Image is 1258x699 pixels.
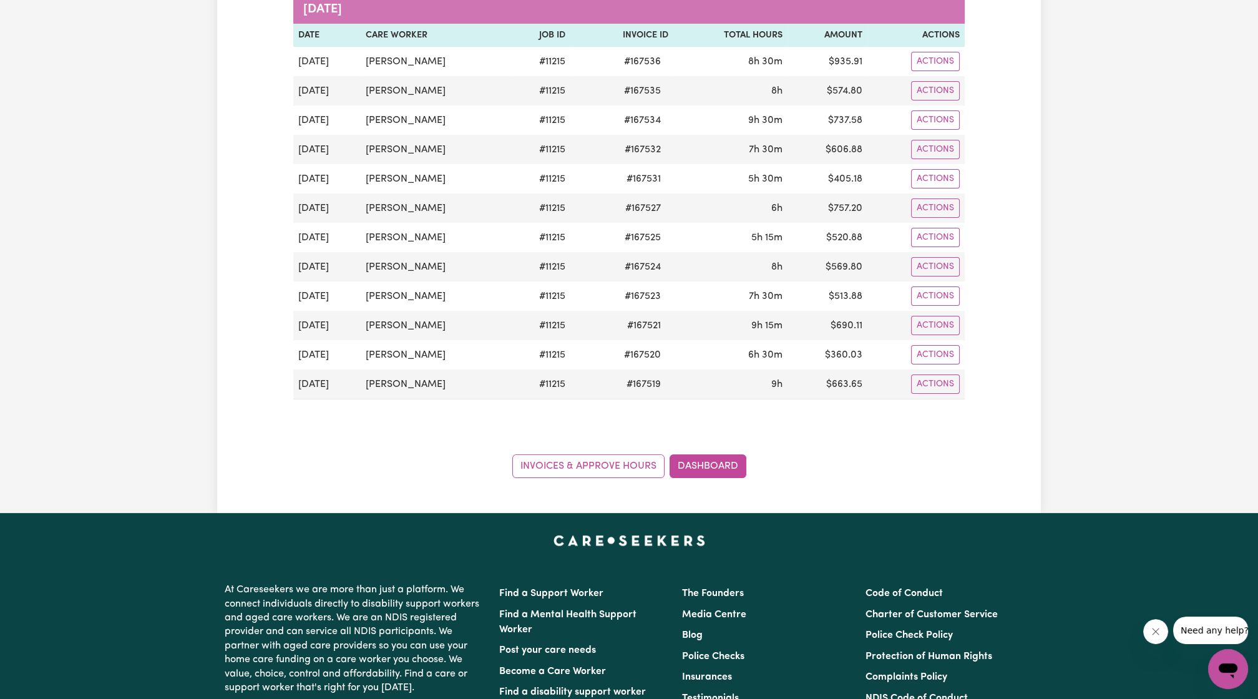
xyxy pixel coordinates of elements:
td: $ 606.88 [787,135,867,164]
td: $ 663.65 [787,369,867,399]
span: 7 hours 30 minutes [749,291,783,301]
iframe: Close message [1143,619,1168,644]
button: Actions [911,374,960,394]
td: [DATE] [293,193,361,223]
a: Media Centre [682,610,746,620]
td: [DATE] [293,281,361,311]
button: Actions [911,140,960,159]
button: Actions [911,228,960,247]
td: $ 690.11 [787,311,867,340]
td: # 11215 [510,105,570,135]
a: The Founders [682,589,744,599]
a: Charter of Customer Service [865,610,998,620]
a: Police Checks [682,652,744,662]
td: [DATE] [293,369,361,399]
th: Total Hours [673,24,787,47]
th: Invoice ID [570,24,673,47]
td: $ 360.03 [787,340,867,369]
button: Actions [911,286,960,306]
td: [DATE] [293,340,361,369]
td: [PERSON_NAME] [361,311,510,340]
span: 9 hours 30 minutes [748,115,783,125]
span: # 167525 [617,230,668,245]
td: # 11215 [510,76,570,105]
span: 8 hours [771,86,783,96]
span: 8 hours 30 minutes [748,57,783,67]
td: $ 520.88 [787,223,867,252]
button: Actions [911,257,960,276]
td: $ 574.80 [787,76,867,105]
td: $ 935.91 [787,47,867,76]
td: $ 757.20 [787,193,867,223]
iframe: Message from company [1173,617,1248,644]
td: [PERSON_NAME] [361,193,510,223]
th: Amount [787,24,867,47]
span: 9 hours 15 minutes [751,321,783,331]
td: [DATE] [293,135,361,164]
span: 5 hours 30 minutes [748,174,783,184]
span: 5 hours 15 minutes [751,233,783,243]
td: # 11215 [510,369,570,399]
span: # 167531 [619,172,668,187]
a: Find a Mental Health Support Worker [499,610,636,635]
a: Become a Care Worker [499,667,606,677]
span: # 167520 [617,348,668,363]
button: Actions [911,110,960,130]
span: 8 hours [771,262,783,272]
span: # 167532 [617,142,668,157]
button: Actions [911,81,960,100]
span: 9 hours [771,379,783,389]
td: [PERSON_NAME] [361,223,510,252]
iframe: Button to launch messaging window [1208,649,1248,689]
th: Care Worker [361,24,510,47]
a: Protection of Human Rights [865,652,992,662]
span: 7 hours 30 minutes [749,145,783,155]
td: [PERSON_NAME] [361,105,510,135]
button: Actions [911,169,960,188]
td: # 11215 [510,311,570,340]
td: # 11215 [510,193,570,223]
td: [DATE] [293,311,361,340]
td: [DATE] [293,76,361,105]
span: Need any help? [7,9,76,19]
td: [PERSON_NAME] [361,340,510,369]
a: Blog [682,630,703,640]
a: Code of Conduct [865,589,943,599]
a: Post your care needs [499,645,596,655]
td: # 11215 [510,164,570,193]
a: Complaints Policy [865,672,947,682]
span: # 167534 [617,113,668,128]
span: 6 hours 30 minutes [748,350,783,360]
span: # 167521 [620,318,668,333]
td: # 11215 [510,252,570,281]
td: $ 405.18 [787,164,867,193]
td: [DATE] [293,47,361,76]
a: Insurances [682,672,732,682]
td: [DATE] [293,105,361,135]
span: # 167523 [617,289,668,304]
td: [PERSON_NAME] [361,47,510,76]
span: # 167519 [619,377,668,392]
a: Careseekers home page [553,535,705,545]
td: [DATE] [293,252,361,281]
a: Police Check Policy [865,630,953,640]
td: # 11215 [510,47,570,76]
span: # 167527 [618,201,668,216]
td: $ 569.80 [787,252,867,281]
td: # 11215 [510,135,570,164]
th: Actions [867,24,965,47]
td: # 11215 [510,281,570,311]
button: Actions [911,316,960,335]
a: Invoices & Approve Hours [512,454,665,478]
td: # 11215 [510,223,570,252]
a: Dashboard [670,454,746,478]
span: 6 hours [771,203,783,213]
td: [PERSON_NAME] [361,135,510,164]
td: [PERSON_NAME] [361,369,510,399]
th: Job ID [510,24,570,47]
td: [PERSON_NAME] [361,76,510,105]
td: # 11215 [510,340,570,369]
span: # 167524 [617,260,668,275]
td: [DATE] [293,223,361,252]
button: Actions [911,52,960,71]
